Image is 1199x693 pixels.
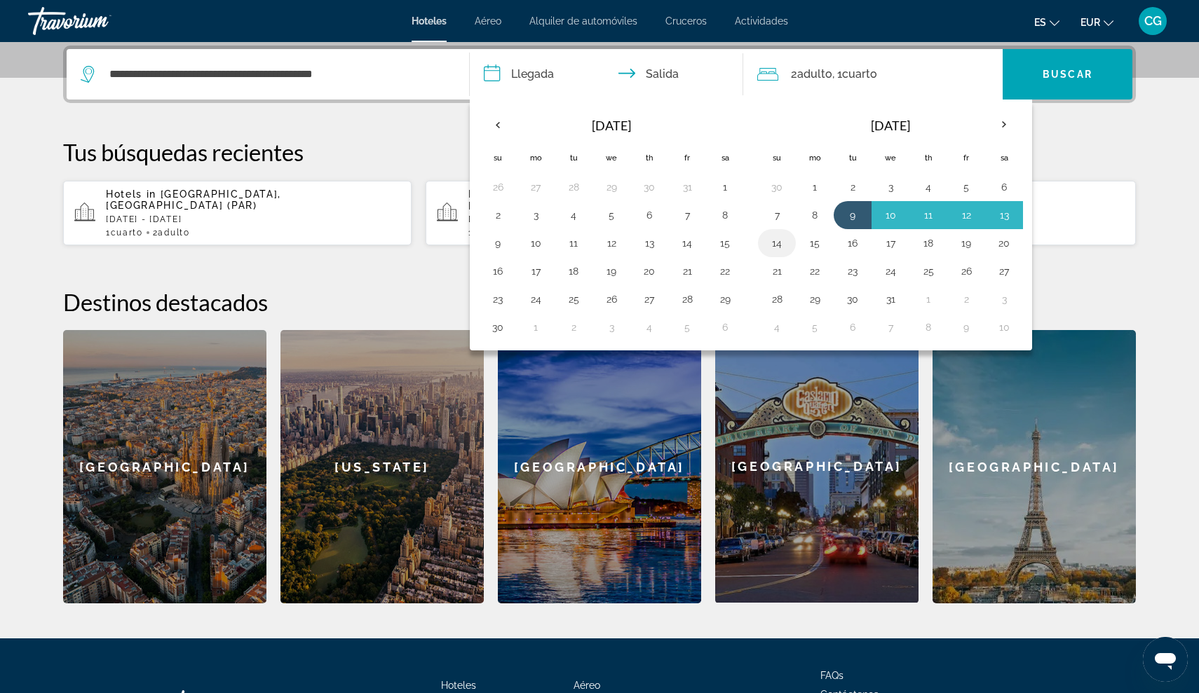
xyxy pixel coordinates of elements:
[562,261,585,281] button: Day 18
[111,228,143,238] span: Cuarto
[714,317,736,337] button: Day 6
[955,289,977,309] button: Day 2
[879,317,902,337] button: Day 7
[820,670,844,681] span: FAQs
[638,233,661,253] button: Day 13
[841,289,864,309] button: Day 30
[766,289,788,309] button: Day 28
[63,180,412,246] button: Hotels in [GEOGRAPHIC_DATA], [GEOGRAPHIC_DATA] (PAR)[DATE] - [DATE]1Cuarto2Adulto
[524,205,547,225] button: Day 3
[487,233,509,253] button: Day 9
[804,289,826,309] button: Day 29
[714,177,736,197] button: Day 1
[993,289,1015,309] button: Day 3
[917,177,940,197] button: Day 4
[955,177,977,197] button: Day 5
[917,317,940,337] button: Day 8
[993,233,1015,253] button: Day 20
[714,289,736,309] button: Day 29
[468,214,763,224] p: [DATE] - [DATE]
[426,180,774,246] button: Hotels in [GEOGRAPHIC_DATA], [GEOGRAPHIC_DATA], [GEOGRAPHIC_DATA][DATE] - [DATE]1Cuarto4Adulto
[487,317,509,337] button: Day 30
[529,15,637,27] a: Alquiler de automóviles
[600,177,623,197] button: Day 29
[468,228,506,238] span: 1
[638,177,661,197] button: Day 30
[562,233,585,253] button: Day 11
[766,177,788,197] button: Day 30
[804,205,826,225] button: Day 8
[993,205,1015,225] button: Day 13
[676,289,698,309] button: Day 28
[106,188,156,200] span: Hotels in
[735,15,788,27] a: Actividades
[714,205,736,225] button: Day 8
[804,177,826,197] button: Day 1
[933,330,1136,603] a: [GEOGRAPHIC_DATA]
[917,289,940,309] button: Day 1
[524,233,547,253] button: Day 10
[562,205,585,225] button: Day 4
[600,261,623,281] button: Day 19
[993,177,1015,197] button: Day 6
[917,205,940,225] button: Day 11
[153,228,190,238] span: 2
[804,261,826,281] button: Day 22
[67,49,1132,100] div: Search widget
[993,261,1015,281] button: Day 27
[955,261,977,281] button: Day 26
[562,289,585,309] button: Day 25
[600,289,623,309] button: Day 26
[676,205,698,225] button: Day 7
[841,317,864,337] button: Day 6
[562,317,585,337] button: Day 2
[715,330,919,603] a: [GEOGRAPHIC_DATA]
[1003,49,1132,100] button: Buscar
[479,109,517,141] button: Previous month
[714,261,736,281] button: Day 22
[879,289,902,309] button: Day 31
[517,109,706,142] th: [DATE]
[574,680,600,691] a: Aéreo
[470,49,743,100] button: Check in and out dates
[562,177,585,197] button: Day 28
[1081,12,1113,32] button: Change currency
[766,205,788,225] button: Day 7
[676,177,698,197] button: Day 31
[841,205,864,225] button: Day 9
[797,67,832,81] span: Adulto
[879,261,902,281] button: Day 24
[280,330,484,603] div: [US_STATE]
[638,317,661,337] button: Day 4
[917,261,940,281] button: Day 25
[63,138,1136,166] p: Tus búsquedas recientes
[665,15,707,27] a: Cruceros
[879,233,902,253] button: Day 17
[1081,17,1100,28] span: EUR
[715,330,919,603] div: [GEOGRAPHIC_DATA]
[1034,17,1046,28] span: es
[714,233,736,253] button: Day 15
[676,233,698,253] button: Day 14
[955,317,977,337] button: Day 9
[524,177,547,197] button: Day 27
[841,261,864,281] button: Day 23
[791,64,832,84] span: 2
[841,233,864,253] button: Day 16
[487,205,509,225] button: Day 2
[475,15,501,27] a: Aéreo
[106,214,400,224] p: [DATE] - [DATE]
[498,330,701,603] a: [GEOGRAPHIC_DATA]
[1134,6,1171,36] button: User Menu
[638,289,661,309] button: Day 27
[796,109,985,142] th: [DATE]
[63,330,266,603] div: [GEOGRAPHIC_DATA]
[63,288,1136,316] h2: Destinos destacados
[412,15,447,27] span: Hoteles
[524,261,547,281] button: Day 17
